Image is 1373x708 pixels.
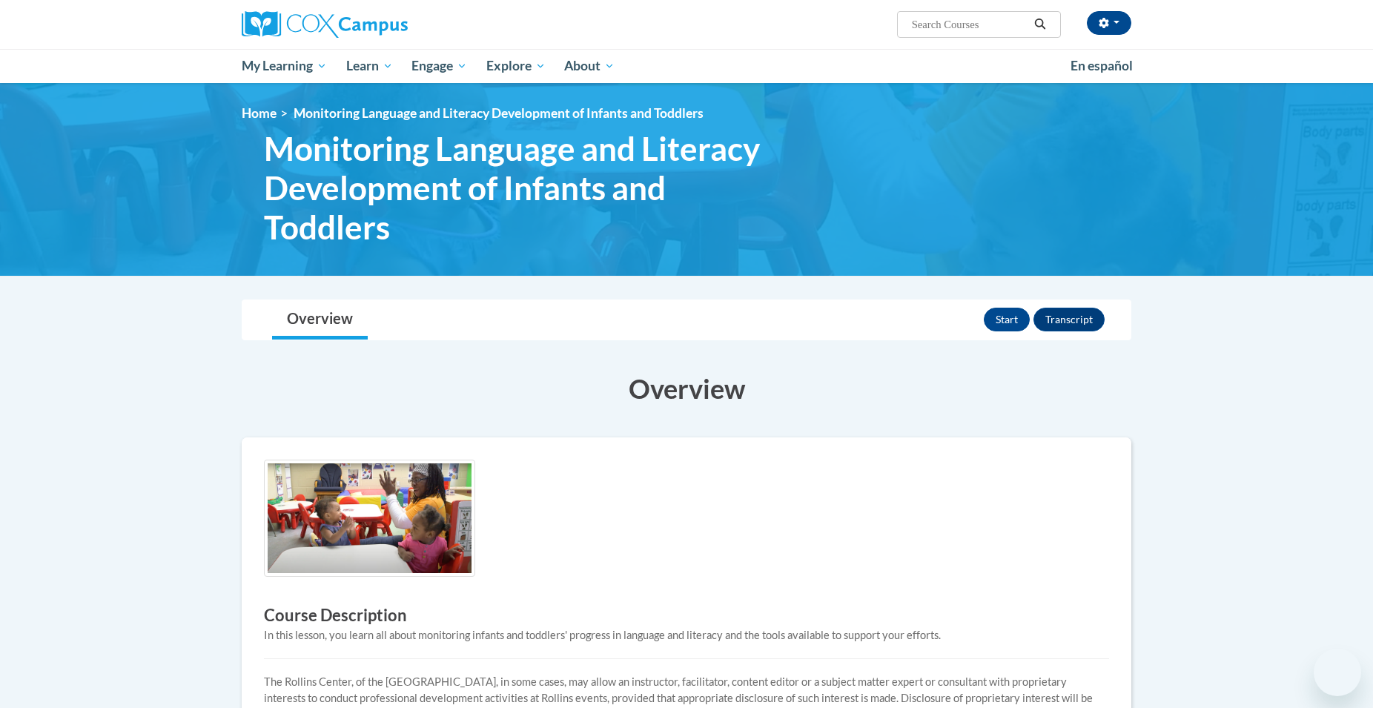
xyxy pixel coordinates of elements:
[402,49,477,83] a: Engage
[264,460,475,577] img: Course logo image
[272,300,368,340] a: Overview
[242,370,1131,407] h3: Overview
[346,57,393,75] span: Learn
[1033,308,1105,331] button: Transcript
[1314,649,1361,696] iframe: Button to launch messaging window
[1087,11,1131,35] button: Account Settings
[337,49,403,83] a: Learn
[242,105,277,121] a: Home
[232,49,337,83] a: My Learning
[910,16,1029,33] input: Search Courses
[1071,58,1133,73] span: En español
[477,49,555,83] a: Explore
[486,57,546,75] span: Explore
[242,57,327,75] span: My Learning
[264,604,1109,627] h3: Course Description
[1061,50,1142,82] a: En español
[984,308,1030,331] button: Start
[564,57,615,75] span: About
[219,49,1154,83] div: Main menu
[555,49,625,83] a: About
[294,105,704,121] span: Monitoring Language and Literacy Development of Infants and Toddlers
[264,129,775,246] span: Monitoring Language and Literacy Development of Infants and Toddlers
[242,11,408,38] img: Cox Campus
[242,11,523,38] a: Cox Campus
[411,57,467,75] span: Engage
[264,627,1109,644] div: In this lesson, you learn all about monitoring infants and toddlers' progress in language and lit...
[1029,16,1051,33] button: Search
